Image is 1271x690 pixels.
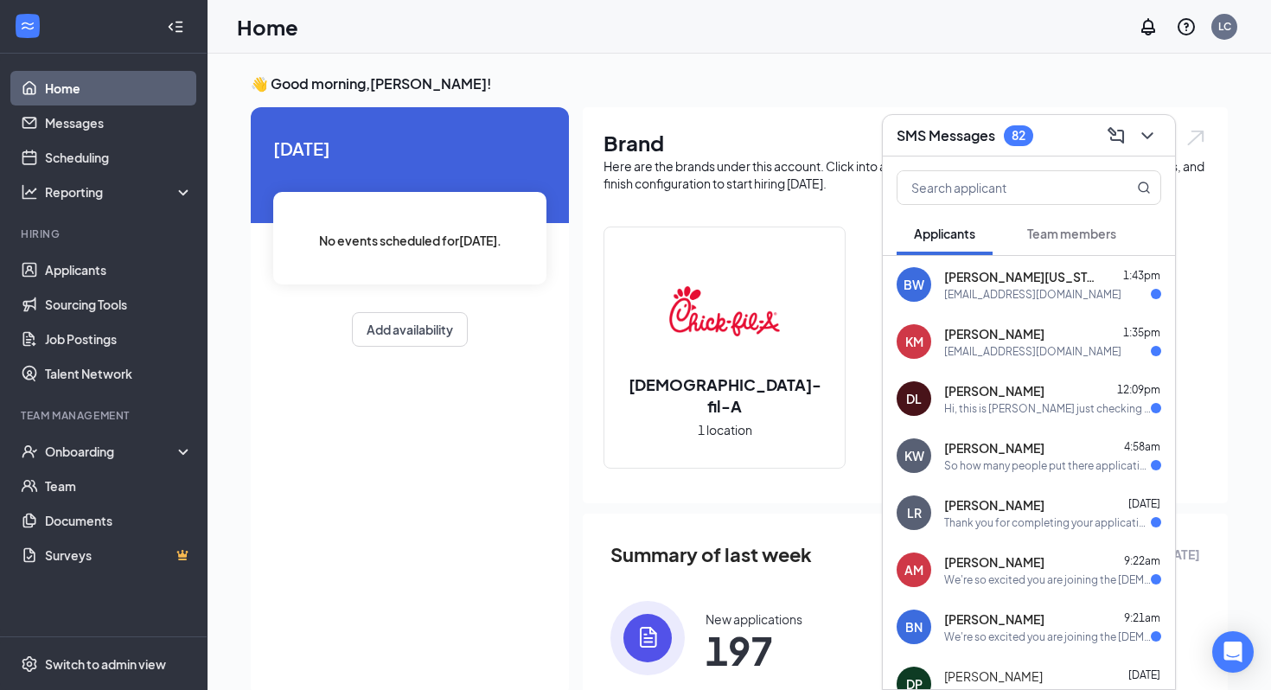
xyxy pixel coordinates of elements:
div: 82 [1012,128,1025,143]
div: New applications [706,610,802,628]
h3: 👋 Good morning, [PERSON_NAME] ! [251,74,1228,93]
svg: MagnifyingGlass [1137,181,1151,195]
div: Here are the brands under this account. Click into a brand to see your locations, managers, job p... [604,157,1207,192]
div: BN [905,618,923,636]
span: 1:35pm [1123,326,1160,339]
a: SurveysCrown [45,538,193,572]
span: Summary of last week [610,540,812,570]
svg: QuestionInfo [1176,16,1197,37]
span: [PERSON_NAME] [944,610,1044,628]
span: [PERSON_NAME] [944,325,1044,342]
div: Open Intercom Messenger [1212,631,1254,673]
div: DL [906,390,922,407]
svg: Notifications [1138,16,1159,37]
div: Reporting [45,183,194,201]
span: 1 location [698,420,752,439]
a: Talent Network [45,356,193,391]
div: We're so excited you are joining the [DEMOGRAPHIC_DATA]-fil-A El Dorado [DEMOGRAPHIC_DATA]-fil-At... [944,629,1151,644]
svg: Settings [21,655,38,673]
span: 4:58am [1124,440,1160,453]
svg: ChevronDown [1137,125,1158,146]
div: BW [904,276,924,293]
div: So how many people put there application in [944,458,1151,473]
div: AM [904,561,923,578]
h2: [DEMOGRAPHIC_DATA]-fil-A [604,374,845,417]
div: Onboarding [45,443,178,460]
span: [DATE] [273,135,546,162]
img: icon [610,601,685,675]
a: Applicants [45,252,193,287]
span: 1:43pm [1123,269,1160,282]
input: Search applicant [897,171,1102,204]
h1: Brand [604,128,1207,157]
div: Switch to admin view [45,655,166,673]
svg: WorkstreamLogo [19,17,36,35]
a: Home [45,71,193,105]
h3: SMS Messages [897,126,995,145]
span: 9:21am [1124,611,1160,624]
div: Thank you for completing your application for the Front of House Team Member position. We will re... [944,515,1151,530]
svg: ComposeMessage [1106,125,1127,146]
span: 12:09pm [1117,383,1160,396]
div: [EMAIL_ADDRESS][DOMAIN_NAME] [944,344,1121,359]
a: Job Postings [45,322,193,356]
a: Messages [45,105,193,140]
span: 9:22am [1124,554,1160,567]
div: KM [905,333,923,350]
img: open.6027fd2a22e1237b5b06.svg [1185,128,1207,148]
div: KW [904,447,924,464]
img: Chick-fil-A [669,256,780,367]
button: Add availability [352,312,468,347]
div: LC [1218,19,1231,34]
span: [DATE] [1128,668,1160,681]
span: [PERSON_NAME] [944,553,1044,571]
span: Team members [1027,226,1116,241]
span: [PERSON_NAME] [944,439,1044,457]
span: Applicants [914,226,975,241]
button: ChevronDown [1134,122,1161,150]
svg: UserCheck [21,443,38,460]
div: We're so excited you are joining the [DEMOGRAPHIC_DATA]-fil-A El Dorado [DEMOGRAPHIC_DATA]-fil-At... [944,572,1151,587]
a: Team [45,469,193,503]
span: [PERSON_NAME] [944,382,1044,399]
span: No events scheduled for [DATE] . [319,231,501,250]
svg: Analysis [21,183,38,201]
a: Scheduling [45,140,193,175]
span: [PERSON_NAME] [944,496,1044,514]
span: [DATE] [1128,497,1160,510]
div: [EMAIL_ADDRESS][DOMAIN_NAME] [944,287,1121,302]
div: LR [907,504,922,521]
h1: Home [237,12,298,42]
span: [PERSON_NAME] [944,668,1043,685]
button: ComposeMessage [1102,122,1130,150]
a: Documents [45,503,193,538]
span: 197 [706,635,802,666]
svg: Collapse [167,18,184,35]
div: Hi, this is [PERSON_NAME] just checking to see the status of my application. [944,401,1151,416]
div: Hiring [21,227,189,241]
div: Team Management [21,408,189,423]
a: Sourcing Tools [45,287,193,322]
span: [PERSON_NAME][US_STATE] [944,268,1100,285]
